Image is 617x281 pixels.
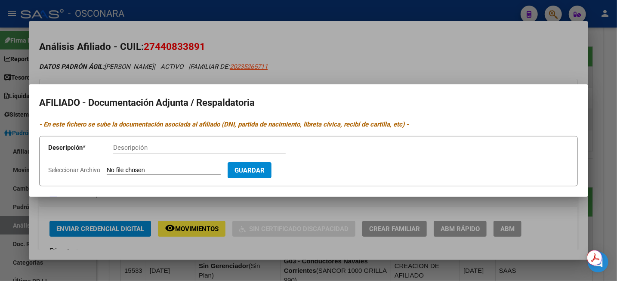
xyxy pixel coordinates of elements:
span: Guardar [234,167,265,174]
button: Guardar [228,162,271,178]
i: - En este fichero se sube la documentación asociada al afiliado (DNI, partida de nacimiento, libr... [39,120,409,128]
span: Seleccionar Archivo [48,167,100,173]
p: Descripción [48,143,113,153]
h2: AFILIADO - Documentación Adjunta / Respaldatoria [39,95,578,111]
